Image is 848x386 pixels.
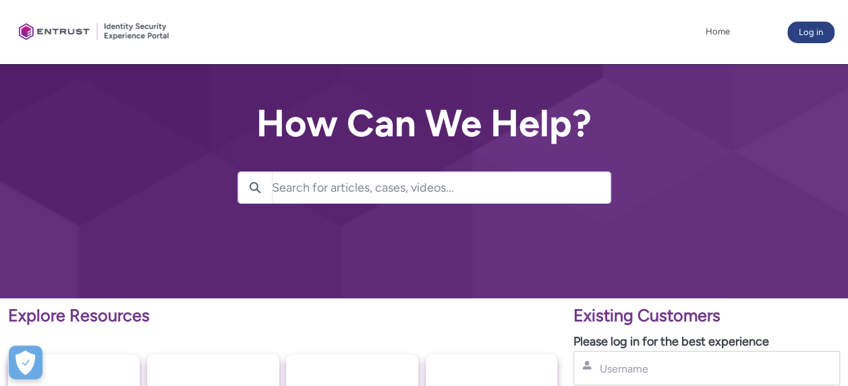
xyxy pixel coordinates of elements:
[787,22,835,43] button: Log in
[702,22,733,42] a: Home
[598,362,772,376] input: Username
[238,172,272,203] button: Search
[8,303,557,329] p: Explore Resources
[272,172,611,203] input: Search for articles, cases, videos...
[9,346,43,379] div: Cookie Preferences
[9,346,43,379] button: Open Preferences
[573,303,840,329] p: Existing Customers
[573,333,840,351] p: Please log in for the best experience
[237,103,611,144] h2: How Can We Help?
